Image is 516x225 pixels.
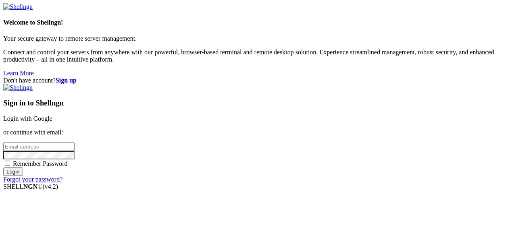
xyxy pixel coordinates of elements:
[3,142,75,151] input: Email address
[3,115,52,122] a: Login with Google
[3,3,33,10] img: Shellngn
[3,19,513,26] h4: Welcome to Shellngn!
[3,84,33,91] img: Shellngn
[3,70,34,76] a: Learn More
[3,176,62,183] a: Forgot your password?
[3,35,513,42] p: Your secure gateway to remote server management.
[3,99,513,107] h3: Sign in to Shellngn
[13,160,68,167] span: Remember Password
[56,77,77,84] a: Sign up
[43,183,58,190] span: 4.2.0
[3,183,58,190] span: SHELL ©
[3,77,513,84] div: Don't have account?
[5,161,10,166] input: Remember Password
[23,183,38,190] b: NGN
[3,129,513,136] p: or continue with email:
[3,167,23,176] input: Login
[3,49,513,63] p: Connect and control your servers from anywhere with our powerful, browser-based terminal and remo...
